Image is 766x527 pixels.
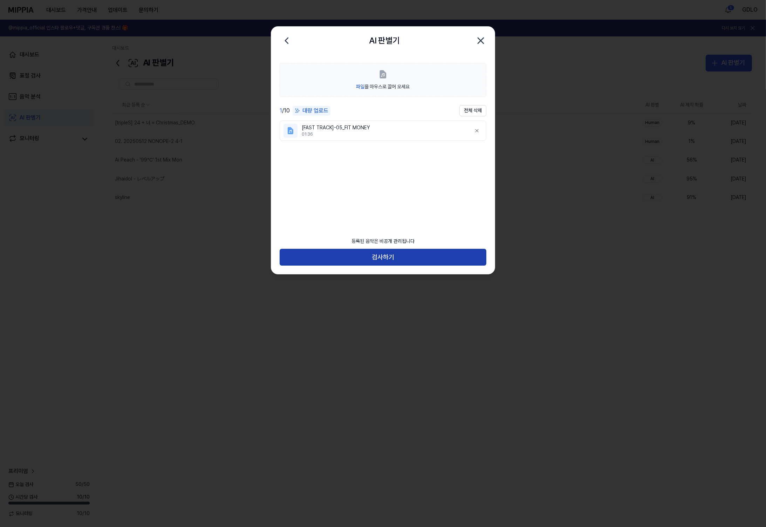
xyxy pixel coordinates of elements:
[302,131,466,137] div: 01:36
[356,84,410,89] span: 을 마우스로 끌어 오세요
[369,34,399,47] h2: AI 판별기
[302,124,466,131] div: [FAST TRACK]-05_FIT MONEY
[347,234,419,249] div: 등록된 음악은 비공개 관리됩니다
[280,249,486,266] button: 검사하기
[280,107,290,115] div: / 10
[459,105,486,116] button: 전체 삭제
[293,106,330,116] button: 대량 업로드
[280,107,282,114] span: 1
[356,84,365,89] span: 파일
